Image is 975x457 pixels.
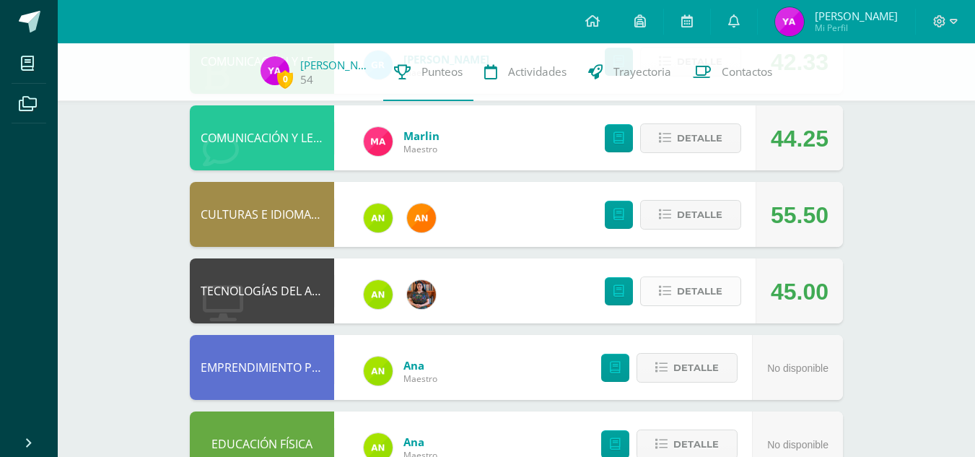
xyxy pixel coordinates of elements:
span: Maestro [403,143,440,155]
img: a6afdc9d00cfefa793b5be9037cb8e16.png [775,7,804,36]
span: Contactos [722,64,772,79]
span: Detalle [677,278,722,305]
span: Maestro [403,373,437,385]
div: EMPRENDIMIENTO PARA LA PRODUCTIVIDAD [190,335,334,400]
div: CULTURAS E IDIOMAS MAYAS, GARÍFUNA O XINCA [190,182,334,247]
span: Detalle [677,125,722,152]
a: Contactos [682,43,783,101]
div: 45.00 [771,259,828,324]
button: Detalle [637,353,738,383]
a: 54 [300,72,313,87]
span: No disponible [767,439,828,451]
a: Trayectoria [577,43,682,101]
span: Actividades [508,64,567,79]
img: 122d7b7bf6a5205df466ed2966025dea.png [364,204,393,232]
a: Actividades [473,43,577,101]
div: COMUNICACIÓN Y LENGUAJE, IDIOMA EXTRANJERO [190,105,334,170]
span: No disponible [767,362,828,374]
span: [PERSON_NAME] [815,9,898,23]
img: fc6731ddebfef4a76f049f6e852e62c4.png [407,204,436,232]
img: 60a759e8b02ec95d430434cf0c0a55c7.png [407,280,436,309]
div: 55.50 [771,183,828,248]
img: 122d7b7bf6a5205df466ed2966025dea.png [364,280,393,309]
a: Marlin [403,129,440,143]
img: ca51be06ee6568e83a4be8f0f0221dfb.png [364,127,393,156]
div: 44.25 [771,106,828,171]
img: 122d7b7bf6a5205df466ed2966025dea.png [364,357,393,386]
button: Detalle [640,123,741,153]
span: Punteos [421,64,463,79]
a: [PERSON_NAME] [300,58,372,72]
a: Ana [403,358,437,373]
a: Punteos [383,43,473,101]
span: Detalle [673,354,719,381]
span: Trayectoria [613,64,671,79]
span: Mi Perfil [815,22,898,34]
a: Ana [403,435,437,449]
img: a6afdc9d00cfefa793b5be9037cb8e16.png [261,56,289,85]
div: TECNOLOGÍAS DEL APRENDIZAJE Y LA COMUNICACIÓN [190,258,334,323]
button: Detalle [640,200,741,230]
button: Detalle [640,277,741,306]
span: 0 [277,70,293,88]
span: Detalle [677,201,722,228]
